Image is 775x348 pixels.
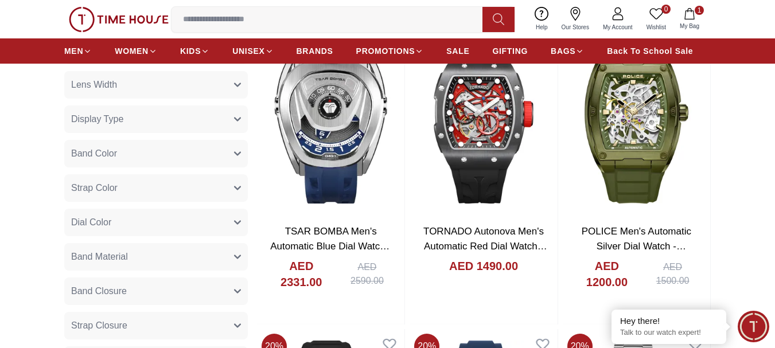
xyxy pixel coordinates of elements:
[647,260,699,288] div: AED 1500.00
[71,319,127,333] span: Strap Closure
[297,45,333,57] span: BRANDS
[620,328,718,338] p: Talk to our watch expert!
[563,20,710,215] img: POLICE Men's Automatic Silver Dial Watch - PEWJR0005906
[695,6,704,15] span: 1
[64,174,248,202] button: Strap Color
[356,45,415,57] span: PROMOTIONS
[64,105,248,133] button: Display Type
[71,181,118,195] span: Strap Color
[598,23,637,32] span: My Account
[446,41,469,61] a: SALE
[71,112,123,126] span: Display Type
[115,41,157,61] a: WOMEN
[620,315,718,327] div: Hey there!
[607,45,693,57] span: Back To School Sale
[71,284,127,298] span: Band Closure
[557,23,594,32] span: Our Stores
[268,258,334,290] h4: AED 2331.00
[180,45,201,57] span: KIDS
[64,45,83,57] span: MEN
[582,226,691,266] a: POLICE Men's Automatic Silver Dial Watch - PEWJR0005906
[555,5,596,34] a: Our Stores
[64,140,248,167] button: Band Color
[71,250,128,264] span: Band Material
[492,41,528,61] a: GIFTING
[529,5,555,34] a: Help
[341,260,394,288] div: AED 2590.00
[64,277,248,305] button: Band Closure
[270,226,391,266] a: TSAR BOMBA Men's Automatic Blue Dial Watch - TB8213A-03 SET
[232,41,273,61] a: UNISEX
[673,6,706,33] button: 1My Bag
[115,45,149,57] span: WOMEN
[449,258,518,274] h4: AED 1490.00
[71,78,117,92] span: Lens Width
[423,226,547,266] a: TORNADO Autonova Men's Automatic Red Dial Watch - T24302-XSBB
[297,41,333,61] a: BRANDS
[551,41,584,61] a: BAGS
[64,312,248,339] button: Strap Closure
[257,20,404,215] img: TSAR BOMBA Men's Automatic Blue Dial Watch - TB8213A-03 SET
[675,22,704,30] span: My Bag
[738,311,769,342] div: Chat Widget
[64,41,92,61] a: MEN
[607,41,693,61] a: Back To School Sale
[64,209,248,236] button: Dial Color
[64,71,248,99] button: Lens Width
[180,41,209,61] a: KIDS
[356,41,424,61] a: PROMOTIONS
[69,7,169,32] img: ...
[574,258,640,290] h4: AED 1200.00
[640,5,673,34] a: 0Wishlist
[64,243,248,271] button: Band Material
[446,45,469,57] span: SALE
[71,147,117,161] span: Band Color
[531,23,552,32] span: Help
[661,5,671,14] span: 0
[232,45,264,57] span: UNISEX
[410,20,557,215] img: TORNADO Autonova Men's Automatic Red Dial Watch - T24302-XSBB
[71,216,111,229] span: Dial Color
[642,23,671,32] span: Wishlist
[492,45,528,57] span: GIFTING
[551,45,575,57] span: BAGS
